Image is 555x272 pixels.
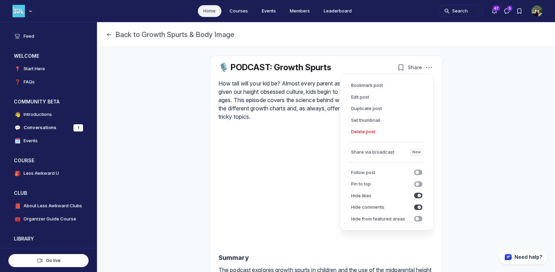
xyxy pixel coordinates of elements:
span: 🗓️ [14,137,21,144]
h4: FAQs [24,79,35,85]
button: Post actions [424,63,434,72]
span: Hide likes [351,192,372,199]
h4: Introductions [24,111,52,118]
h4: Events [24,137,38,144]
button: Direct messages [501,5,513,17]
a: Courses [224,5,253,17]
h3: Summary [218,253,434,262]
a: 📕About Less Awkward Clubs [8,200,89,212]
button: COURSECollapse space [8,155,89,166]
button: Bookmarks [396,63,406,72]
p: How tall will your kid be? Almost every parent asks their [MEDICAL_DATA]… and given our height ob... [218,79,434,121]
button: Circle support widget [499,250,548,265]
h4: Organizer Guide Course [24,216,76,223]
a: 👋Introductions [8,109,89,120]
button: Duplicate post [346,103,428,115]
div: Post actions [340,74,434,230]
a: 💬Conversations1 [8,122,89,134]
a: 🧰Organizer Guide Course [8,213,89,225]
a: Home [198,5,221,17]
button: Go live [8,254,89,267]
span: 📍 [14,65,21,72]
a: Events [256,5,281,17]
h3: LIBRARY [14,235,34,242]
h4: About Less Awkward Clubs [24,202,82,209]
h4: Start Here [24,65,45,72]
h3: COMMUNITY BETA [14,98,60,105]
a: 🗓️Events [8,135,89,147]
img: Less Awkward Hub logo [12,5,25,17]
span: 🧰 [14,216,21,223]
span: New [412,149,421,155]
button: Bookmark post [346,80,428,91]
span: Delete post [351,129,375,134]
div: Share via broadcast [351,149,422,156]
button: Bookmarks [513,5,526,17]
p: Need help? [514,254,542,261]
div: Go live [14,257,83,264]
h3: CLUB [14,190,27,197]
a: Leaderboard [318,5,357,17]
span: Pin to top [351,181,371,188]
button: Set thumbnail [346,115,428,126]
div: 1 [73,124,83,132]
button: Notifications [488,5,501,17]
h3: COURSE [14,157,34,164]
span: 🎒 [14,170,21,177]
button: User menu options [531,6,543,17]
a: Members [284,5,315,17]
span: Share [408,64,422,71]
a: ❓FAQs [8,76,89,88]
span: Hide from featured areas [351,216,405,223]
span: 📕 [14,202,21,209]
button: Back to Growth Spurts & Body Image [106,30,234,39]
a: 🎒Less Awkward U [8,167,89,179]
button: Share [406,63,423,72]
a: 🎙️ PODCAST: Growth Spurts [218,62,331,72]
button: CLUBCollapse space [8,188,89,199]
button: COMMUNITY BETACollapse space [8,96,89,107]
button: Less Awkward Hub logo [12,4,34,18]
button: WELCOMECollapse space [8,51,89,62]
a: 📍Start Here [8,63,89,75]
h3: WELCOME [14,53,39,60]
h4: Less Awkward U [24,170,59,177]
span: ❓ [14,79,21,85]
header: Page Header [97,22,555,47]
button: Search [438,5,482,17]
h4: Feed [24,33,34,40]
span: 💬 [14,124,21,131]
span: Hide comments [351,204,384,211]
span: Follow post [351,169,375,176]
span: 👋 [14,111,21,118]
a: Feed [8,30,89,42]
h4: Conversations [24,124,56,131]
button: LIBRARYCollapse space [8,233,89,244]
button: Edit post [346,91,428,103]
